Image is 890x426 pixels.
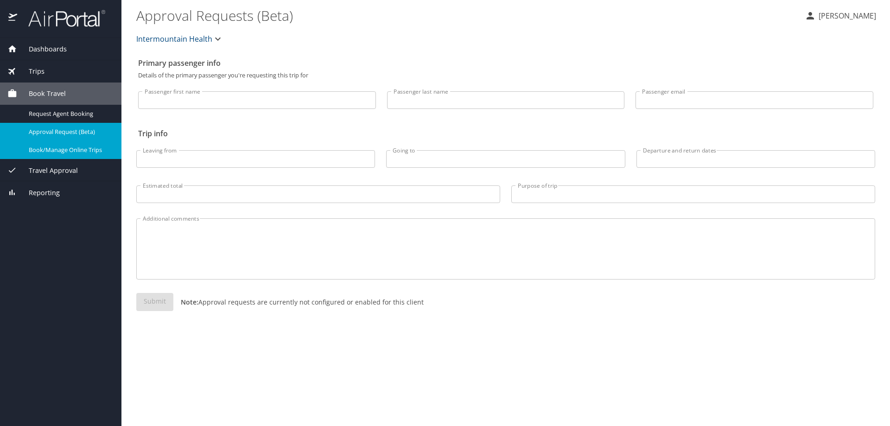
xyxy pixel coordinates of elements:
[17,165,78,176] span: Travel Approval
[17,66,44,76] span: Trips
[181,298,198,306] strong: Note:
[29,127,110,136] span: Approval Request (Beta)
[29,109,110,118] span: Request Agent Booking
[173,297,424,307] p: Approval requests are currently not configured or enabled for this client
[18,9,105,27] img: airportal-logo.png
[133,30,227,48] button: Intermountain Health
[136,32,212,45] span: Intermountain Health
[816,10,876,21] p: [PERSON_NAME]
[136,1,797,30] h1: Approval Requests (Beta)
[29,146,110,154] span: Book/Manage Online Trips
[138,56,873,70] h2: Primary passenger info
[8,9,18,27] img: icon-airportal.png
[17,89,66,99] span: Book Travel
[17,44,67,54] span: Dashboards
[17,188,60,198] span: Reporting
[138,126,873,141] h2: Trip info
[138,72,873,78] p: Details of the primary passenger you're requesting this trip for
[801,7,880,24] button: [PERSON_NAME]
